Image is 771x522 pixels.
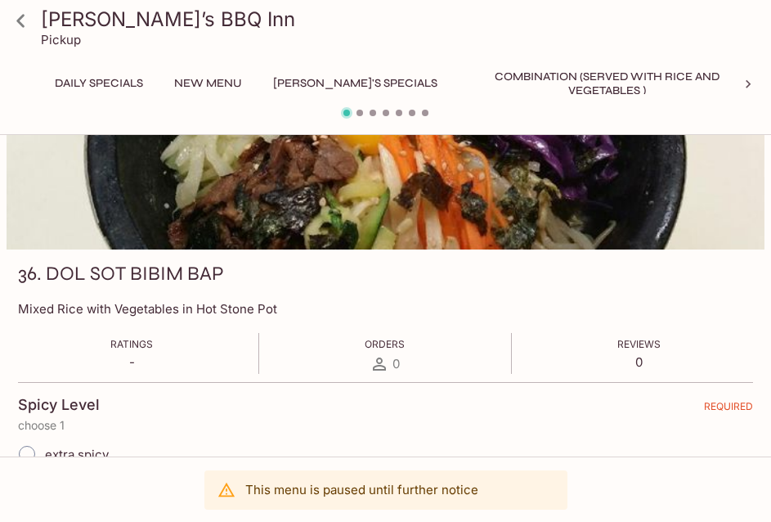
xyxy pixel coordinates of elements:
[365,338,405,350] span: Orders
[18,419,753,432] p: choose 1
[110,354,153,370] p: -
[18,301,753,317] p: Mixed Rice with Vegetables in Hot Stone Pot
[617,354,661,370] p: 0
[459,72,754,95] button: Combination (Served with Rice and Vegetables )
[7,33,764,250] div: 36. DOL SOT BIBIM BAP
[165,72,251,95] button: New Menu
[18,396,100,414] h4: Spicy Level
[704,400,753,419] span: REQUIRED
[110,338,153,350] span: Ratings
[18,261,224,286] h3: 36. DOL SOT BIBIM BAP
[245,482,478,497] p: This menu is paused until further notice
[41,32,81,47] p: Pickup
[46,72,152,95] button: Daily Specials
[45,447,109,462] span: extra spicy
[617,338,661,350] span: Reviews
[41,7,758,32] h3: [PERSON_NAME]’s BBQ Inn
[392,356,400,371] span: 0
[264,72,446,95] button: [PERSON_NAME]'s Specials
